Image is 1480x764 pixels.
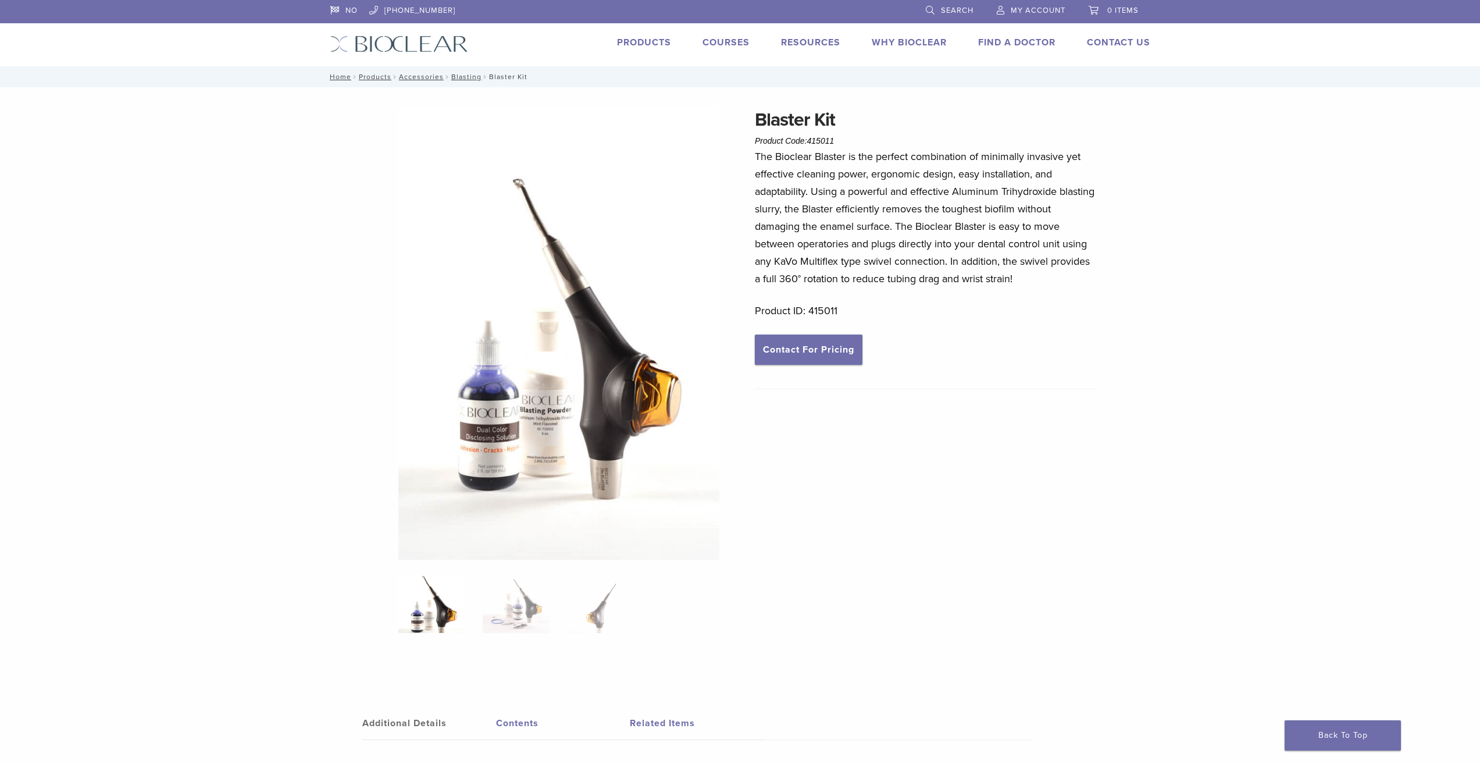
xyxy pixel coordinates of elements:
a: Home [326,73,351,81]
img: Bioclear [330,35,468,52]
span: / [391,74,399,80]
span: 0 items [1107,6,1139,15]
a: Related Items [630,707,764,740]
a: Contact For Pricing [755,335,862,365]
span: Search [941,6,973,15]
p: Product ID: 415011 [755,302,1097,319]
span: / [444,74,451,80]
a: Additional Details [362,707,496,740]
a: Why Bioclear [872,37,947,48]
img: Bioclear Blaster Kit-Simplified-1 [398,106,719,560]
span: / [351,74,359,80]
span: My Account [1011,6,1065,15]
a: Back To Top [1285,720,1401,751]
a: Courses [702,37,750,48]
a: Contact Us [1087,37,1150,48]
a: Accessories [399,73,444,81]
img: Bioclear-Blaster-Kit-Simplified-1-e1548850725122-324x324.jpg [398,575,465,633]
img: Blaster Kit - Image 3 [568,575,634,633]
nav: Blaster Kit [322,66,1159,87]
img: Blaster Kit - Image 2 [483,575,550,633]
a: Blasting [451,73,482,81]
a: Products [359,73,391,81]
a: Contents [496,707,630,740]
a: Resources [781,37,840,48]
p: The Bioclear Blaster is the perfect combination of minimally invasive yet effective cleaning powe... [755,148,1097,287]
span: 415011 [807,136,834,145]
span: Product Code: [755,136,834,145]
a: Products [617,37,671,48]
h1: Blaster Kit [755,106,1097,134]
span: / [482,74,489,80]
a: Find A Doctor [978,37,1055,48]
